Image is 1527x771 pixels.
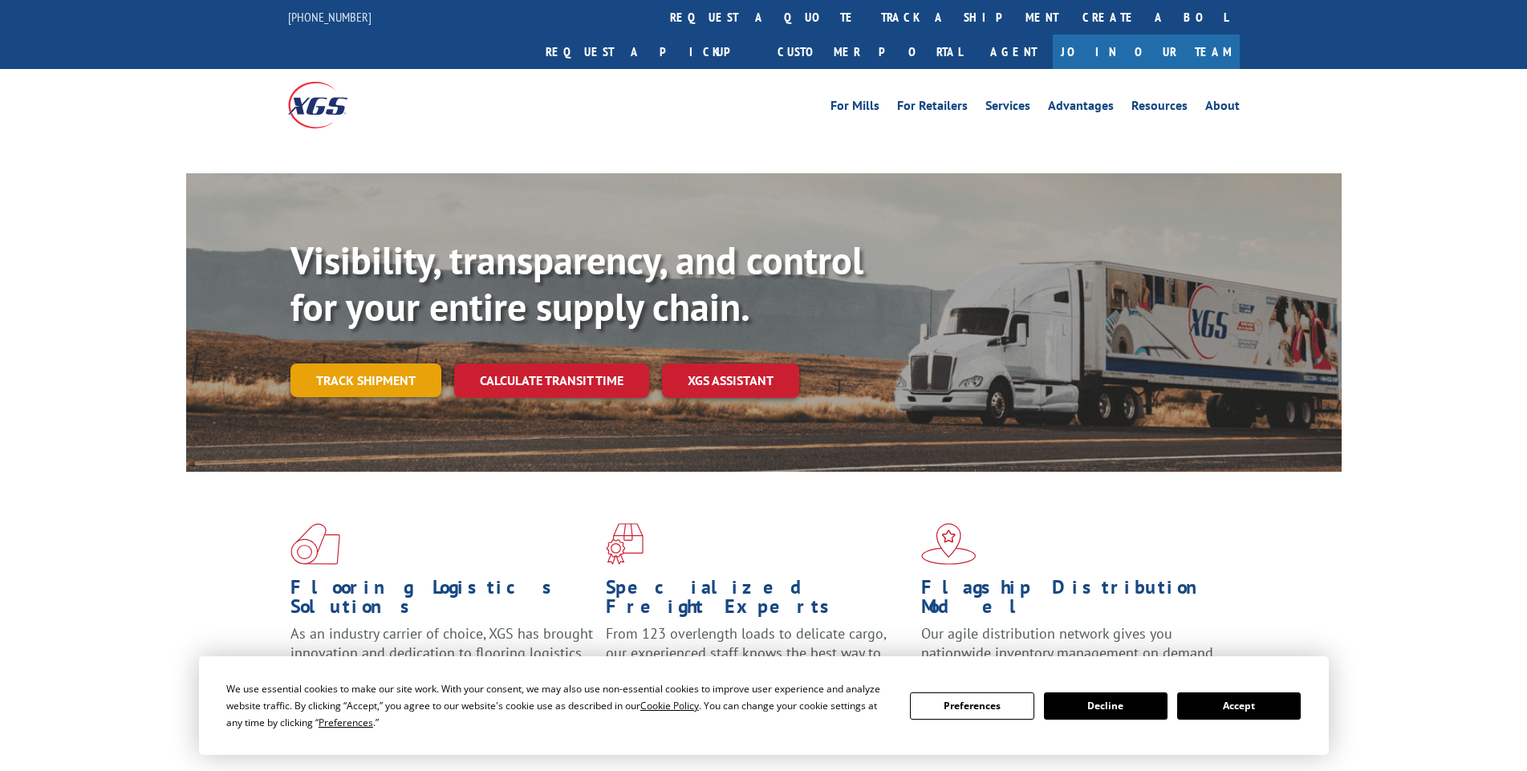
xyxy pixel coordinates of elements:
[974,34,1053,69] a: Agent
[1177,692,1301,720] button: Accept
[1053,34,1240,69] a: Join Our Team
[921,624,1216,662] span: Our agile distribution network gives you nationwide inventory management on demand.
[1131,99,1188,117] a: Resources
[766,34,974,69] a: Customer Portal
[897,99,968,117] a: For Retailers
[199,656,1329,755] div: Cookie Consent Prompt
[662,363,799,398] a: XGS ASSISTANT
[1048,99,1114,117] a: Advantages
[534,34,766,69] a: Request a pickup
[226,680,891,731] div: We use essential cookies to make our site work. With your consent, we may also use non-essential ...
[606,523,644,565] img: xgs-icon-focused-on-flooring-red
[454,363,649,398] a: Calculate transit time
[985,99,1030,117] a: Services
[1044,692,1168,720] button: Decline
[1205,99,1240,117] a: About
[921,523,977,565] img: xgs-icon-flagship-distribution-model-red
[606,578,909,624] h1: Specialized Freight Experts
[910,692,1034,720] button: Preferences
[290,578,594,624] h1: Flooring Logistics Solutions
[319,716,373,729] span: Preferences
[288,9,372,25] a: [PHONE_NUMBER]
[290,235,863,331] b: Visibility, transparency, and control for your entire supply chain.
[290,624,593,681] span: As an industry carrier of choice, XGS has brought innovation and dedication to flooring logistics...
[921,578,1224,624] h1: Flagship Distribution Model
[606,624,909,696] p: From 123 overlength loads to delicate cargo, our experienced staff knows the best way to move you...
[290,363,441,397] a: Track shipment
[831,99,879,117] a: For Mills
[290,523,340,565] img: xgs-icon-total-supply-chain-intelligence-red
[640,699,699,712] span: Cookie Policy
